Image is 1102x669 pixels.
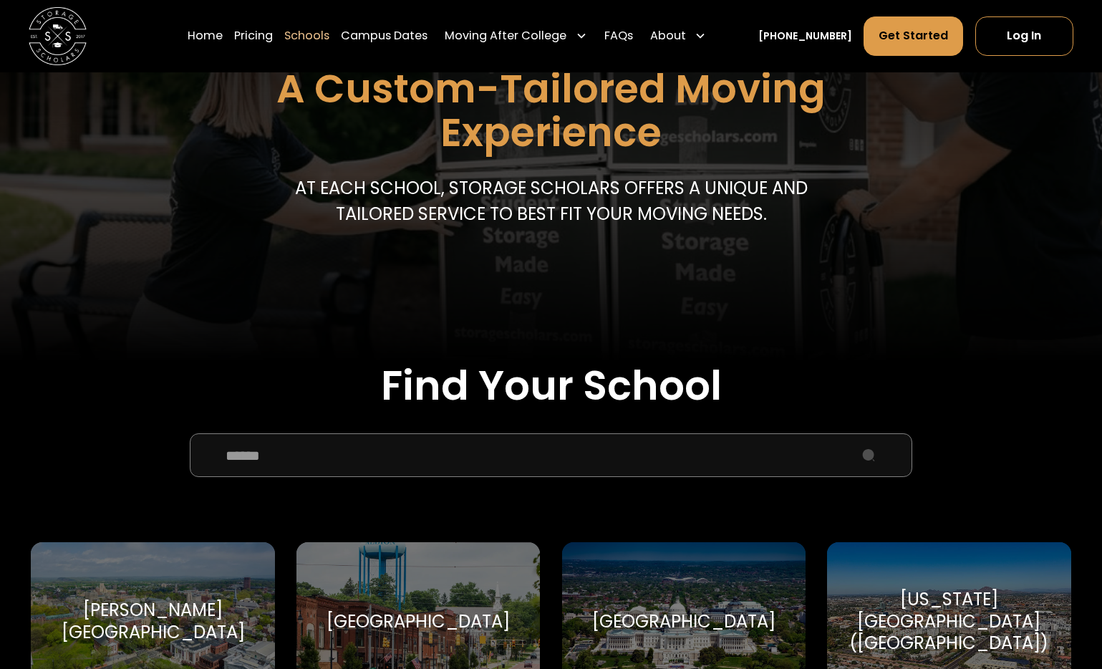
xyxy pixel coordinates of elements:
[975,16,1073,55] a: Log In
[29,7,87,65] a: home
[844,589,1053,654] div: [US_STATE][GEOGRAPHIC_DATA] ([GEOGRAPHIC_DATA])
[29,7,87,65] img: Storage Scholars main logo
[31,362,1070,410] h2: Find Your School
[864,16,963,55] a: Get Started
[204,67,897,154] h1: A Custom-Tailored Moving Experience
[288,175,815,228] p: At each school, storage scholars offers a unique and tailored service to best fit your Moving needs.
[650,27,686,44] div: About
[188,16,223,56] a: Home
[439,16,592,56] div: Moving After College
[49,600,258,643] div: [PERSON_NAME][GEOGRAPHIC_DATA]
[234,16,273,56] a: Pricing
[758,29,852,44] a: [PHONE_NUMBER]
[284,16,329,56] a: Schools
[592,611,775,632] div: [GEOGRAPHIC_DATA]
[644,16,712,56] div: About
[327,611,510,632] div: [GEOGRAPHIC_DATA]
[445,27,566,44] div: Moving After College
[604,16,633,56] a: FAQs
[341,16,427,56] a: Campus Dates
